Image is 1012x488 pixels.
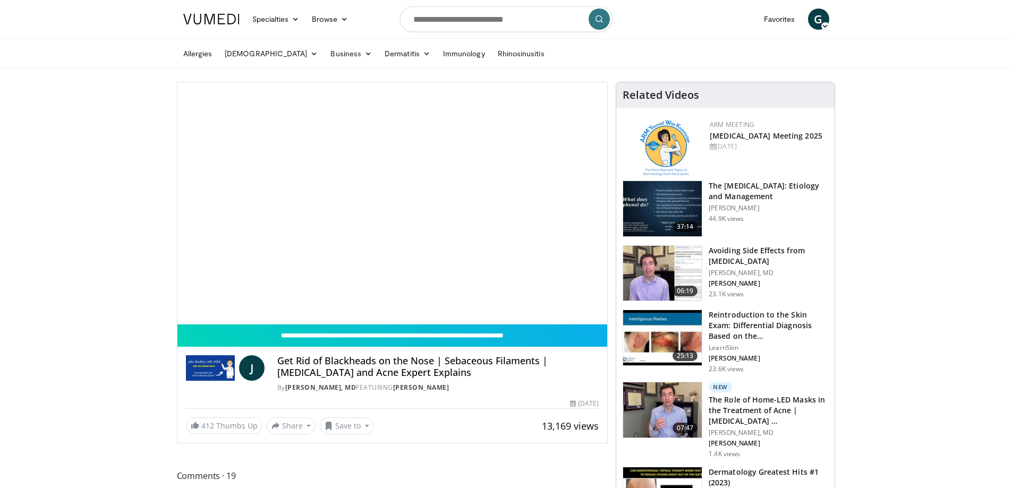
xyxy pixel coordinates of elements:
[673,423,698,433] span: 07:47
[709,344,828,352] p: LearnSkin
[623,310,828,373] a: 25:13 Reintroduction to the Skin Exam: Differential Diagnosis Based on the… LearnSkin [PERSON_NAM...
[320,417,374,434] button: Save to
[709,365,744,373] p: 23.6K views
[267,417,316,434] button: Share
[277,383,599,392] div: By FEATURING
[542,419,599,432] span: 13,169 views
[673,221,698,232] span: 37:14
[709,439,828,448] p: [PERSON_NAME]
[437,43,491,64] a: Immunology
[623,310,702,365] img: 022c50fb-a848-4cac-a9d8-ea0906b33a1b.150x105_q85_crop-smart_upscale.jpg
[709,382,732,392] p: New
[491,43,551,64] a: Rhinosinusitis
[393,383,449,392] a: [PERSON_NAME]
[324,43,378,64] a: Business
[710,120,754,129] a: ARM Meeting
[709,310,828,341] h3: Reintroduction to the Skin Exam: Differential Diagnosis Based on the…
[709,215,744,223] p: 44.9K views
[673,350,698,361] span: 25:13
[623,382,702,438] img: bdc749e8-e5f5-404f-8c3a-bce07f5c1739.150x105_q85_crop-smart_upscale.jpg
[623,181,702,236] img: c5af237d-e68a-4dd3-8521-77b3daf9ece4.150x105_q85_crop-smart_upscale.jpg
[285,383,356,392] a: [PERSON_NAME], MD
[378,43,437,64] a: Dermatitis
[709,269,828,277] p: [PERSON_NAME], MD
[709,395,828,426] h3: The Role of Home-LED Masks in the Treatment of Acne | [MEDICAL_DATA] …
[709,279,828,288] p: [PERSON_NAME]
[183,14,240,24] img: VuMedi Logo
[709,429,828,437] p: [PERSON_NAME], MD
[710,131,822,141] a: [MEDICAL_DATA] Meeting 2025
[623,245,828,302] a: 06:19 Avoiding Side Effects from [MEDICAL_DATA] [PERSON_NAME], MD [PERSON_NAME] 23.1K views
[709,204,828,212] p: [PERSON_NAME]
[710,142,826,151] div: [DATE]
[623,382,828,458] a: 07:47 New The Role of Home-LED Masks in the Treatment of Acne | [MEDICAL_DATA] … [PERSON_NAME], M...
[709,290,744,298] p: 23.1K views
[186,355,235,381] img: John Barbieri, MD
[709,354,828,363] p: [PERSON_NAME]
[623,246,702,301] img: 6f9900f7-f6e7-4fd7-bcbb-2a1dc7b7d476.150x105_q85_crop-smart_upscale.jpg
[186,417,262,434] a: 412 Thumbs Up
[758,8,802,30] a: Favorites
[277,355,599,378] h4: Get Rid of Blackheads on the Nose | Sebaceous Filaments | [MEDICAL_DATA] and Acne Expert Explains
[709,467,828,488] h3: Dermatology Greatest Hits #1 (2023)
[623,181,828,237] a: 37:14 The [MEDICAL_DATA]: Etiology and Management [PERSON_NAME] 44.9K views
[623,89,699,101] h4: Related Videos
[305,8,354,30] a: Browse
[709,181,828,202] h3: The [MEDICAL_DATA]: Etiology and Management
[709,450,740,458] p: 1.4K views
[709,245,828,267] h3: Avoiding Side Effects from [MEDICAL_DATA]
[177,43,219,64] a: Allergies
[808,8,829,30] a: G
[177,469,608,483] span: Comments 19
[218,43,324,64] a: [DEMOGRAPHIC_DATA]
[239,355,265,381] a: J
[570,399,599,408] div: [DATE]
[640,120,690,176] img: 89a28c6a-718a-466f-b4d1-7c1f06d8483b.png.150x105_q85_autocrop_double_scale_upscale_version-0.2.png
[201,421,214,431] span: 412
[177,82,608,324] video-js: Video Player
[673,286,698,296] span: 06:19
[246,8,306,30] a: Specialties
[400,6,613,32] input: Search topics, interventions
